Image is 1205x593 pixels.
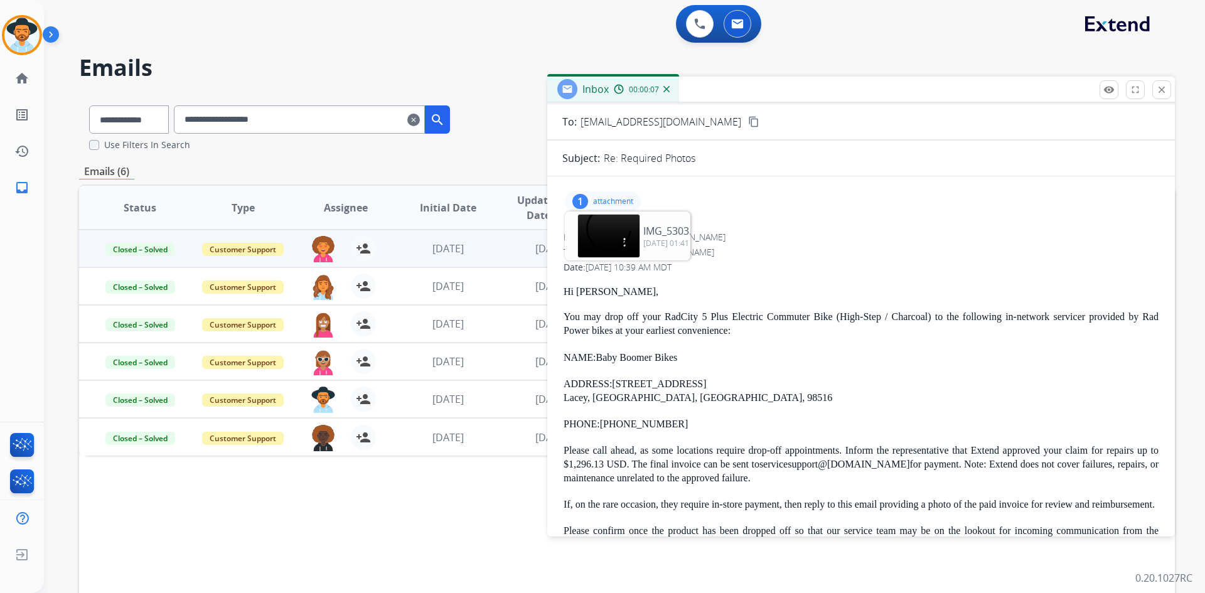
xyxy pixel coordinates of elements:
[643,223,714,238] p: IMG_5303.MOV
[535,317,567,331] span: [DATE]
[432,355,464,368] span: [DATE]
[535,242,567,255] span: [DATE]
[14,107,29,122] mat-icon: list_alt
[564,351,1159,365] p: NAME:
[759,459,827,469] strong: servicesupport@
[4,18,40,53] img: avatar
[79,55,1175,80] h2: Emails
[105,318,175,331] span: Closed – Solved
[202,432,284,445] span: Customer Support
[311,425,336,451] img: agent-avatar
[562,151,600,166] p: Subject:
[586,261,672,273] span: [DATE] 10:39 AM MDT
[105,356,175,369] span: Closed – Solved
[748,116,759,127] mat-icon: content_copy
[356,316,371,331] mat-icon: person_add
[1103,84,1115,95] mat-icon: remove_red_eye
[311,236,336,262] img: agent-avatar
[430,112,445,127] mat-icon: search
[562,114,577,129] p: To:
[356,241,371,256] mat-icon: person_add
[564,444,1159,485] p: Please call ahead, as some locations require drop-off appointments. Inform the representative tha...
[564,417,1159,431] p: PHONE:
[202,356,284,369] span: Customer Support
[643,238,739,248] p: [DATE] 01:41 AM
[564,524,1159,552] p: Please confirm once the product has been dropped off so that our service team may be on the looko...
[311,311,336,338] img: agent-avatar
[407,112,420,127] mat-icon: clear
[105,280,175,294] span: Closed – Solved
[564,498,1159,511] p: If, on the rare occasion, they require in-store payment, then reply to this email providing a pho...
[356,279,371,294] mat-icon: person_add
[582,82,609,96] span: Inbox
[1156,84,1167,95] mat-icon: close
[564,377,1159,405] p: ADDRESS:
[356,430,371,445] mat-icon: person_add
[124,200,156,215] span: Status
[202,318,284,331] span: Customer Support
[311,274,336,300] img: agent-avatar
[356,392,371,407] mat-icon: person_add
[572,194,588,209] div: 1
[432,242,464,255] span: [DATE]
[535,430,567,444] span: [DATE]
[535,279,567,293] span: [DATE]
[593,196,633,206] p: attachment
[432,392,464,406] span: [DATE]
[14,144,29,159] mat-icon: history
[564,310,1159,338] p: You may drop off your RadCity 5 Plus Electric Commuter Bike (High-Step / Charcoal) to the followi...
[600,419,688,429] a: [PHONE_NUMBER]
[105,393,175,407] span: Closed – Solved
[324,200,368,215] span: Assignee
[1135,570,1192,585] p: 0.20.1027RC
[629,85,659,95] span: 00:00:07
[564,246,1159,259] div: To:
[432,317,464,331] span: [DATE]
[232,200,255,215] span: Type
[535,392,567,406] span: [DATE]
[1130,84,1141,95] mat-icon: fullscreen
[596,352,678,363] strong: Baby Boomer Bikes
[202,243,284,256] span: Customer Support
[202,393,284,407] span: Customer Support
[432,279,464,293] span: [DATE]
[311,387,336,413] img: agent-avatar
[420,200,476,215] span: Initial Date
[827,459,910,469] a: [DOMAIN_NAME]
[432,430,464,444] span: [DATE]
[564,378,832,403] strong: [STREET_ADDRESS] Lacey, [GEOGRAPHIC_DATA], [GEOGRAPHIC_DATA], 98516
[581,114,741,129] span: [EMAIL_ADDRESS][DOMAIN_NAME]
[510,193,567,223] span: Updated Date
[14,71,29,86] mat-icon: home
[564,261,1159,274] div: Date:
[356,354,371,369] mat-icon: person_add
[105,432,175,445] span: Closed – Solved
[535,355,567,368] span: [DATE]
[105,243,175,256] span: Closed – Solved
[202,280,284,294] span: Customer Support
[564,286,1159,297] p: Hi [PERSON_NAME],
[104,139,190,151] label: Use Filters In Search
[14,180,29,195] mat-icon: inbox
[604,151,695,166] p: Re: Required Photos
[311,349,336,375] img: agent-avatar
[79,164,134,179] p: Emails (6)
[564,231,1159,243] div: From:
